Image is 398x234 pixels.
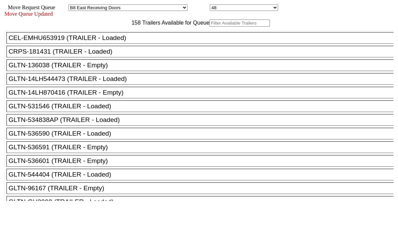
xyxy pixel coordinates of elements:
input: Filter Available Trailers [209,19,270,27]
span: 158 [128,20,141,26]
span: Area [56,4,67,10]
div: GLTN-96167 (TRAILER - Empty) [9,184,398,192]
div: GLTN-14LH870416 (TRAILER - Empty) [9,89,398,96]
span: Location [189,4,208,10]
div: GLTN-14LH544473 (TRAILER - Loaded) [9,75,398,83]
div: CEL-EMHU653919 (TRAILER - Loaded) [9,34,398,42]
div: CRPS-181431 (TRAILER - Loaded) [9,48,398,55]
div: GLTN-534838AP (TRAILER - Loaded) [9,116,398,124]
div: GLTN-GU2002 (TRAILER - Loaded) [9,198,398,206]
span: Move Request Queue [4,4,55,10]
div: GLTN-536590 (TRAILER - Loaded) [9,130,398,137]
div: GLTN-536601 (TRAILER - Empty) [9,157,398,165]
div: GLTN-536591 (TRAILER - Empty) [9,143,398,151]
div: GLTN-544404 (TRAILER - Loaded) [9,171,398,178]
div: GLTN-136038 (TRAILER - Empty) [9,61,398,69]
span: Move Queue Updated [4,11,53,17]
span: Trailers Available for Queue [141,20,210,26]
div: GLTN-531546 (TRAILER - Loaded) [9,102,398,110]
